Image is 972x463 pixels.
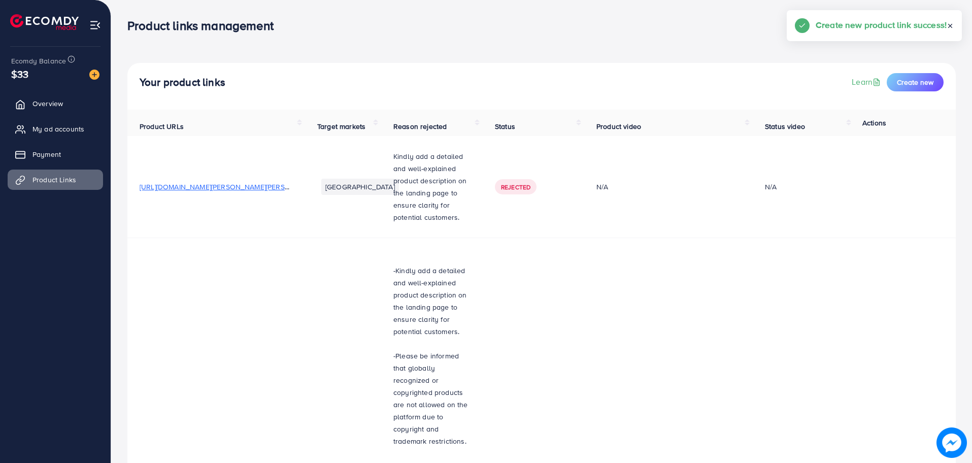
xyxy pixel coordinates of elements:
[393,150,471,223] p: Kindly add a detailed and well-explained product description on the landing page to ensure clarit...
[32,149,61,159] span: Payment
[596,121,641,131] span: Product video
[393,264,471,338] p: -Kindly add a detailed and well-explained product description on the landing page to ensure clari...
[32,124,84,134] span: My ad accounts
[8,119,103,139] a: My ad accounts
[8,93,103,114] a: Overview
[596,182,741,192] div: N/A
[127,18,282,33] h3: Product links management
[852,76,883,88] a: Learn
[393,350,471,447] p: -Please be informed that globally recognized or copyrighted products are not allowed on the platf...
[140,76,225,89] h4: Your product links
[321,179,399,195] li: [GEOGRAPHIC_DATA]
[32,98,63,109] span: Overview
[89,19,101,31] img: menu
[8,144,103,164] a: Payment
[11,56,66,66] span: Ecomdy Balance
[501,183,530,191] span: Rejected
[8,170,103,190] a: Product Links
[9,64,30,84] span: $33
[897,77,933,87] span: Create new
[10,14,79,30] img: logo
[317,121,365,131] span: Target markets
[765,121,805,131] span: Status video
[887,73,944,91] button: Create new
[495,121,515,131] span: Status
[393,121,447,131] span: Reason rejected
[816,18,947,31] h5: Create new product link success!
[32,175,76,185] span: Product Links
[765,182,777,192] div: N/A
[140,182,321,192] span: [URL][DOMAIN_NAME][PERSON_NAME][PERSON_NAME]
[936,427,967,458] img: image
[89,70,99,80] img: image
[862,118,886,128] span: Actions
[140,121,184,131] span: Product URLs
